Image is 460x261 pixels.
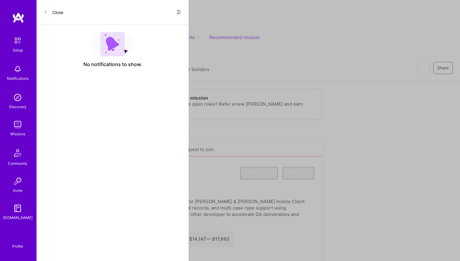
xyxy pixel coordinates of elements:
[83,61,142,68] span: No notifications to show.
[10,237,25,249] a: Profile
[10,131,25,137] div: Missions
[12,118,24,131] img: teamwork
[13,47,23,53] div: Setup
[8,160,27,167] div: Community
[12,243,23,249] div: Profile
[12,202,24,214] img: guide book
[11,34,24,47] img: setup
[44,7,63,17] button: Close
[9,104,26,110] div: Discovery
[12,63,24,75] img: bell
[3,214,33,221] div: [DOMAIN_NAME]
[12,91,24,104] img: discovery
[7,75,29,82] div: Notifications
[12,12,24,23] img: logo
[10,146,25,160] img: Community
[92,32,133,56] img: empty
[12,175,24,187] img: Invite
[13,187,23,194] div: Invite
